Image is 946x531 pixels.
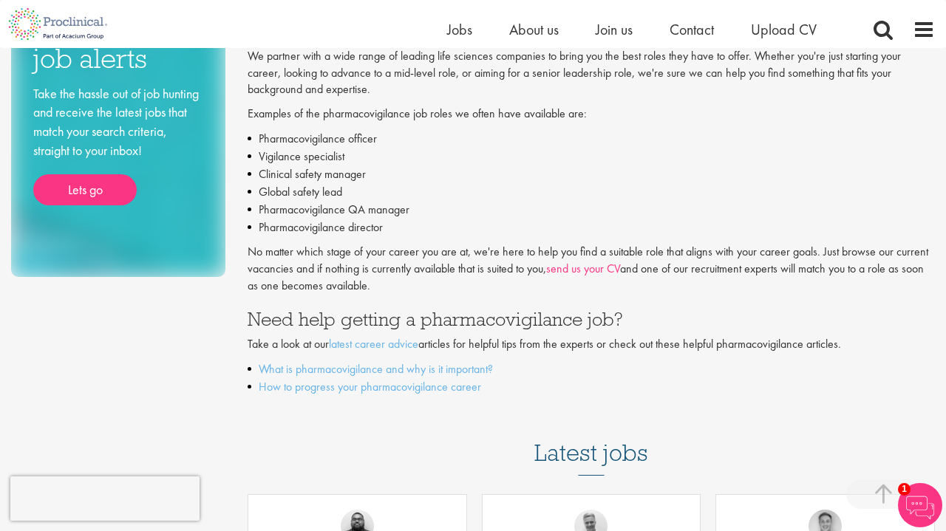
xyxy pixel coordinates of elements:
[248,183,935,201] li: Global safety lead
[10,476,200,521] iframe: reCAPTCHA
[248,165,935,183] li: Clinical safety manager
[248,201,935,219] li: Pharmacovigilance QA manager
[329,336,418,352] a: latest career advice
[248,219,935,236] li: Pharmacovigilance director
[33,174,137,205] a: Lets go
[751,20,817,39] a: Upload CV
[534,403,648,476] h3: Latest jobs
[259,361,493,377] a: What is pharmacovigilance and why is it important?
[898,483,942,527] img: Chatbot
[546,261,620,276] a: send us your CV
[509,20,559,39] a: About us
[596,20,633,39] a: Join us
[33,16,203,73] h3: Sign up for job alerts
[248,130,935,148] li: Pharmacovigilance officer
[898,483,911,496] span: 1
[248,106,935,123] p: Examples of the pharmacovigilance job roles we often have available are:
[248,336,935,353] p: Take a look at our articles for helpful tips from the experts or check out these helpful pharmaco...
[248,48,935,99] p: We partner with a wide range of leading life sciences companies to bring you the best roles they ...
[670,20,714,39] a: Contact
[248,244,935,295] p: No matter which stage of your career you are at, we're here to help you find a suitable role that...
[248,309,935,329] h3: Need help getting a pharmacovigilance job?
[447,20,472,39] a: Jobs
[248,148,935,165] li: Vigilance specialist
[33,84,203,206] div: Take the hassle out of job hunting and receive the latest jobs that match your search criteria, s...
[259,379,481,394] a: How to progress your pharmacovigilance career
